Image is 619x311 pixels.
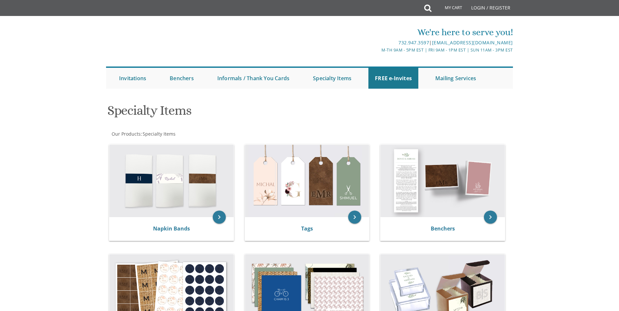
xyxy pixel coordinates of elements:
[380,145,505,217] img: Benchers
[143,131,176,137] span: Specialty Items
[368,68,418,89] a: FREE e-Invites
[153,225,190,232] a: Napkin Bands
[242,47,513,53] div: M-Th 9am - 5pm EST | Fri 9am - 1pm EST | Sun 11am - 3pm EST
[431,1,467,17] a: My Cart
[432,39,513,46] a: [EMAIL_ADDRESS][DOMAIN_NAME]
[211,68,296,89] a: Informals / Thank You Cards
[142,131,176,137] a: Specialty Items
[242,26,513,39] div: We're here to serve you!
[163,68,200,89] a: Benchers
[306,68,358,89] a: Specialty Items
[213,211,226,224] a: keyboard_arrow_right
[398,39,429,46] a: 732.947.3597
[431,225,455,232] a: Benchers
[242,39,513,47] div: |
[113,68,153,89] a: Invitations
[429,68,483,89] a: Mailing Services
[301,225,313,232] a: Tags
[245,145,369,217] img: Tags
[484,211,497,224] a: keyboard_arrow_right
[106,131,310,137] div: :
[107,103,374,123] h1: Specialty Items
[348,211,361,224] a: keyboard_arrow_right
[111,131,141,137] a: Our Products
[109,145,234,217] img: Napkin Bands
